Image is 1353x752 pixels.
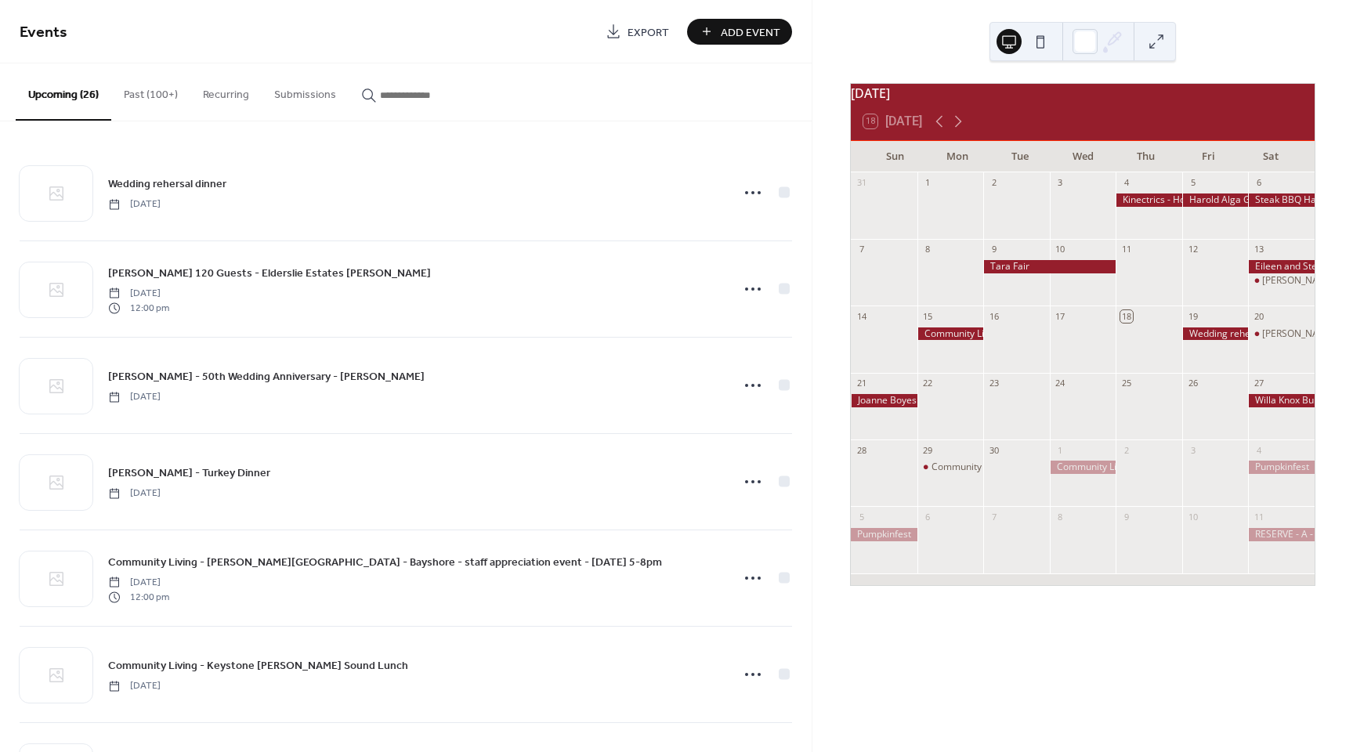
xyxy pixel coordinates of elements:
div: 31 [856,177,867,189]
div: 4 [1253,444,1264,456]
span: 12:00 pm [108,301,169,315]
span: [DATE] [108,486,161,501]
div: 23 [988,378,1000,389]
button: Past (100+) [111,63,190,119]
div: 8 [922,244,934,255]
div: Harold Alga Golf Tourney [1182,193,1249,207]
div: Thu [1114,141,1177,172]
div: Holly 120 Guests - Elderslie Estates Chesley [1248,327,1315,341]
div: 6 [1253,177,1264,189]
a: [PERSON_NAME] 120 Guests - Elderslie Estates [PERSON_NAME] [108,264,431,282]
div: 30 [988,444,1000,456]
div: 10 [1187,511,1199,522]
div: 7 [856,244,867,255]
div: Tara Fair [983,260,1116,273]
div: 26 [1187,378,1199,389]
div: 21 [856,378,867,389]
span: Export [628,24,669,41]
div: RESERVE - A - BIRD [1248,528,1315,541]
div: 5 [1187,177,1199,189]
div: Wed [1051,141,1114,172]
div: 24 [1055,378,1066,389]
div: 15 [922,310,934,322]
a: Wedding rehersal dinner [108,175,226,193]
div: Sat [1239,141,1302,172]
div: Mon [926,141,989,172]
div: 10 [1055,244,1066,255]
span: Community Living - Keystone [PERSON_NAME] Sound Lunch [108,658,408,674]
span: [PERSON_NAME] - Turkey Dinner [108,465,270,482]
div: 9 [1120,511,1132,522]
div: 6 [922,511,934,522]
div: 1 [1055,444,1066,456]
div: 20 [1253,310,1264,322]
div: 12 [1187,244,1199,255]
div: 28 [856,444,867,456]
div: Wedding rehersal dinner [1182,327,1249,341]
div: 16 [988,310,1000,322]
div: Pumpkinfest [851,528,917,541]
div: 29 [922,444,934,456]
div: 17 [1055,310,1066,322]
div: 2 [1120,444,1132,456]
span: [DATE] [108,576,169,590]
span: Wedding rehersal dinner [108,176,226,193]
a: Export [594,19,681,45]
div: Steak BBQ Hanover [1248,193,1315,207]
div: 18 [1120,310,1132,322]
span: Events [20,17,67,48]
div: 14 [856,310,867,322]
div: 2 [988,177,1000,189]
a: [PERSON_NAME] - 50th Wedding Anniversary - [PERSON_NAME] [108,367,425,385]
span: Community Living - [PERSON_NAME][GEOGRAPHIC_DATA] - Bayshore - staff appreciation event - [DATE] ... [108,555,662,571]
div: Community Living - Keystone Owen Sound Lunch [1050,461,1116,474]
div: 9 [988,244,1000,255]
div: Pumpkinfest [1248,461,1315,474]
button: Add Event [687,19,792,45]
span: [DATE] [108,287,169,301]
div: [DATE] [851,84,1315,103]
div: 19 [1187,310,1199,322]
div: 4 [1120,177,1132,189]
div: Shelly P wedding 100 bayshore [1248,274,1315,287]
div: 5 [856,511,867,522]
span: [PERSON_NAME] 120 Guests - Elderslie Estates [PERSON_NAME] [108,266,431,282]
div: 27 [1253,378,1264,389]
div: Willa Knox Burgoyne - Turkey Dinner [1248,394,1315,407]
span: Add Event [721,24,780,41]
span: [DATE] [108,197,161,211]
span: [PERSON_NAME] - 50th Wedding Anniversary - [PERSON_NAME] [108,369,425,385]
div: Community Living - Owen Sound - Bayshore - staff appreciation event - Oct 29 5-8pm [917,461,984,474]
div: Tue [989,141,1051,172]
button: Submissions [262,63,349,119]
div: Eileen and Steve 2pm drop off Parkwood Port Elgin [1248,260,1315,273]
div: 1 [922,177,934,189]
div: 22 [922,378,934,389]
button: Recurring [190,63,262,119]
div: 11 [1253,511,1264,522]
div: 8 [1055,511,1066,522]
div: Community Living - Walkerton - Knights of Columbus - Employee staff recognition event [917,327,984,341]
a: Community Living - Keystone [PERSON_NAME] Sound Lunch [108,656,408,674]
div: Fri [1177,141,1239,172]
a: [PERSON_NAME] - Turkey Dinner [108,464,270,482]
div: Kinectrics - Hot Lunch [1116,193,1182,207]
span: [DATE] [108,390,161,404]
div: 25 [1120,378,1132,389]
div: 3 [1055,177,1066,189]
button: Upcoming (26) [16,63,111,121]
div: Sun [863,141,926,172]
a: Community Living - [PERSON_NAME][GEOGRAPHIC_DATA] - Bayshore - staff appreciation event - [DATE] ... [108,553,662,571]
div: 7 [988,511,1000,522]
div: 3 [1187,444,1199,456]
div: Joanne Boyes - 50th Wedding Anniversary - Chesley [851,394,917,407]
div: 11 [1120,244,1132,255]
div: 13 [1253,244,1264,255]
span: 12:00 pm [108,590,169,604]
span: [DATE] [108,679,161,693]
